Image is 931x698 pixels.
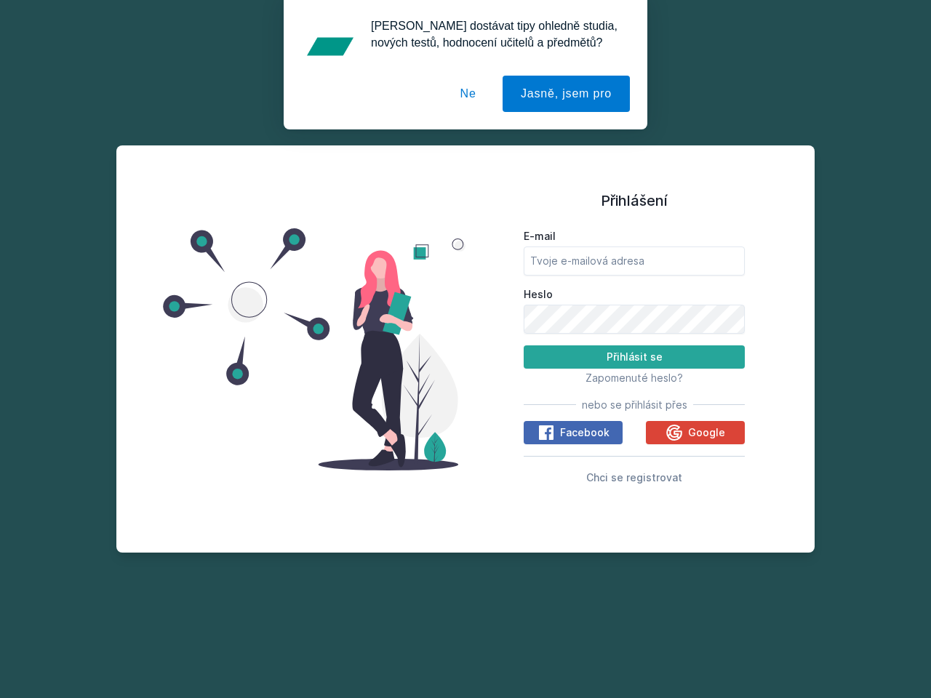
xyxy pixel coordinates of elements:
[646,421,745,444] button: Google
[359,17,630,51] div: [PERSON_NAME] dostávat tipy ohledně studia, nových testů, hodnocení učitelů a předmětů?
[442,76,495,112] button: Ne
[503,76,630,112] button: Jasně, jsem pro
[560,425,610,440] span: Facebook
[524,345,745,369] button: Přihlásit se
[582,398,687,412] span: nebo se přihlásit přes
[586,372,683,384] span: Zapomenuté heslo?
[524,421,623,444] button: Facebook
[524,229,745,244] label: E-mail
[524,246,745,276] input: Tvoje e-mailová adresa
[586,471,682,484] span: Chci se registrovat
[301,17,359,76] img: notification icon
[524,190,745,212] h1: Přihlášení
[586,468,682,486] button: Chci se registrovat
[688,425,725,440] span: Google
[524,287,745,302] label: Heslo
